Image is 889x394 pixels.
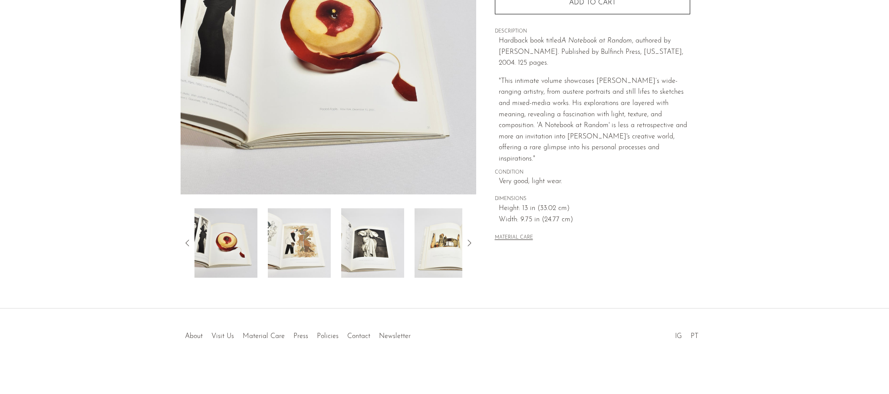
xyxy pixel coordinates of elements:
[317,333,339,340] a: Policies
[499,214,690,226] span: Width: 9.75 in (24.77 cm)
[194,208,257,278] img: Irving Penn: A Notebook at Random
[561,37,632,44] em: A Notebook at Random
[341,208,404,278] img: Irving Penn: A Notebook at Random
[495,235,533,241] button: MATERIAL CARE
[495,28,690,36] span: DESCRIPTION
[293,333,308,340] a: Press
[495,169,690,177] span: CONDITION
[675,333,682,340] a: IG
[495,195,690,203] span: DIMENSIONS
[347,333,370,340] a: Contact
[185,333,203,340] a: About
[671,326,703,342] ul: Social Medias
[499,203,690,214] span: Height: 13 in (33.02 cm)
[415,208,477,278] img: Irving Penn: A Notebook at Random
[499,76,690,165] p: "This intimate volume showcases [PERSON_NAME]’s wide-ranging artistry, from austere portraits and...
[243,333,285,340] a: Material Care
[211,333,234,340] a: Visit Us
[499,176,690,187] span: Very good; light wear.
[691,333,698,340] a: PT
[181,326,415,342] ul: Quick links
[268,208,331,278] img: Irving Penn: A Notebook at Random
[499,36,690,69] p: Hardback book titled , authored by [PERSON_NAME]. Published by Bulfinch Press, [US_STATE], 2004. ...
